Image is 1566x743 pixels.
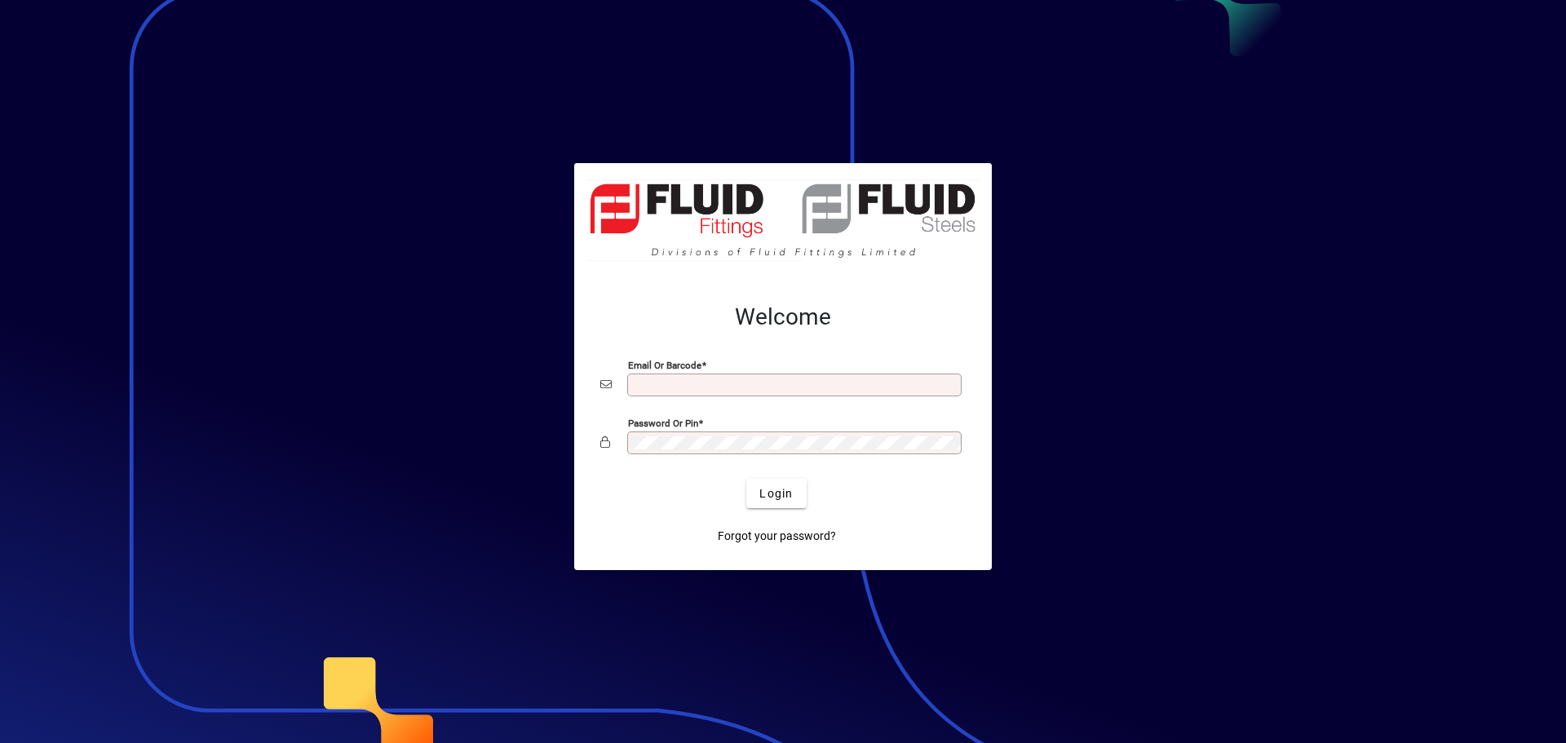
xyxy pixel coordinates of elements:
mat-label: Password or Pin [628,418,698,429]
button: Login [746,479,806,508]
span: Login [759,485,793,502]
mat-label: Email or Barcode [628,360,701,371]
h2: Welcome [600,303,966,331]
span: Forgot your password? [718,528,836,545]
a: Forgot your password? [711,521,843,551]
